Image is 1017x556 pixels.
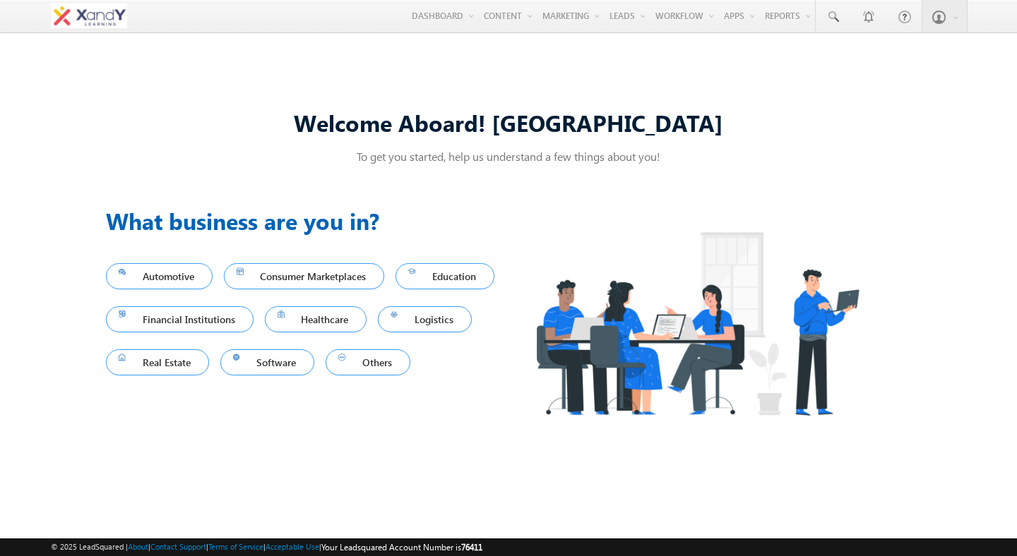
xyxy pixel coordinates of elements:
span: Automotive [119,267,200,286]
span: Education [408,267,482,286]
img: Custom Logo [51,4,127,28]
span: Consumer Marketplaces [237,267,372,286]
a: Terms of Service [208,542,263,551]
div: Welcome Aboard! [GEOGRAPHIC_DATA] [106,107,911,138]
span: Financial Institutions [119,310,241,329]
h3: What business are you in? [106,204,509,238]
span: 76411 [461,542,482,552]
img: Industry.png [509,204,886,443]
a: Acceptable Use [266,542,319,551]
span: Others [338,353,398,372]
p: To get you started, help us understand a few things about you! [106,149,911,164]
a: Contact Support [150,542,206,551]
span: © 2025 LeadSquared | | | | | [51,540,482,554]
span: Healthcare [278,310,355,329]
span: Real Estate [119,353,196,372]
span: Software [233,353,302,372]
span: Logistics [391,310,459,329]
span: Your Leadsquared Account Number is [321,542,482,552]
a: About [128,542,148,551]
